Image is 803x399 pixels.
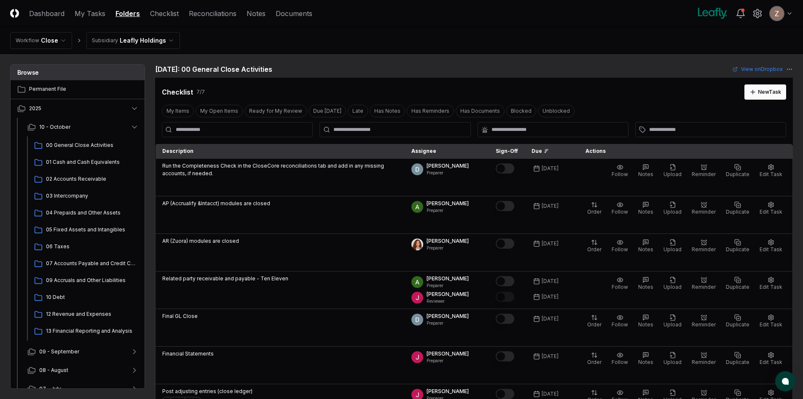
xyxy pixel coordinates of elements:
[21,380,145,398] button: 07 - July
[11,80,145,99] a: Permanent File
[411,351,423,363] img: ACg8ocJfBSitaon9c985KWe3swqK2kElzkAv-sHk65QWxGQz4ldowg=s96-c
[427,207,469,214] p: Preparer
[638,246,653,252] span: Notes
[690,275,717,293] button: Reminder
[276,8,312,19] a: Documents
[31,206,139,221] a: 04 Prepaids and Other Assets
[407,105,454,117] button: Has Reminders
[496,351,514,361] button: Mark complete
[610,237,630,255] button: Follow
[31,290,139,305] a: 10 Debt
[587,246,602,252] span: Order
[405,144,489,159] th: Assignee
[662,312,683,330] button: Upload
[610,312,630,330] button: Follow
[760,359,782,365] span: Edit Task
[31,307,139,322] a: 12 Revenue and Expenses
[427,350,469,358] p: [PERSON_NAME]
[496,163,514,174] button: Mark complete
[585,350,603,368] button: Order
[758,312,784,330] button: Edit Task
[662,350,683,368] button: Upload
[636,312,655,330] button: Notes
[542,277,559,285] div: [DATE]
[31,155,139,170] a: 01 Cash and Cash Equivalents
[542,165,559,172] div: [DATE]
[587,359,602,365] span: Order
[427,275,469,282] p: [PERSON_NAME]
[726,209,749,215] span: Duplicate
[758,162,784,180] button: Edit Task
[46,277,135,284] span: 09 Accruals and Other Liabilities
[585,237,603,255] button: Order
[39,366,68,374] span: 08 - August
[690,350,717,368] button: Reminder
[21,361,145,380] button: 08 - August
[427,162,469,170] p: [PERSON_NAME]
[587,209,602,215] span: Order
[427,298,469,304] p: Reviewer
[692,171,716,177] span: Reminder
[542,390,559,398] div: [DATE]
[162,388,252,395] p: Post adjusting entries (close ledger)
[542,293,559,301] div: [DATE]
[610,350,630,368] button: Follow
[610,275,630,293] button: Follow
[427,237,469,245] p: [PERSON_NAME]
[587,321,602,328] span: Order
[532,147,565,155] div: Due
[244,105,307,117] button: Ready for My Review
[585,312,603,330] button: Order
[579,147,786,155] div: Actions
[39,123,70,131] span: 10 - October
[75,8,105,19] a: My Tasks
[115,8,140,19] a: Folders
[724,312,751,330] button: Duplicate
[724,350,751,368] button: Duplicate
[542,202,559,210] div: [DATE]
[39,385,61,393] span: 07 - July
[427,358,469,364] p: Preparer
[46,226,135,233] span: 05 Fixed Assets and Intangibles
[696,7,729,20] img: Leafly logo
[760,321,782,328] span: Edit Task
[411,314,423,326] img: ACg8ocLeIi4Jlns6Fsr4lO0wQ1XJrFQvF4yUjbLrd1AsCAOmrfa1KQ=s96-c
[663,209,682,215] span: Upload
[636,200,655,217] button: Notes
[496,292,514,302] button: Mark complete
[770,7,784,20] img: ACg8ocKnDsamp5-SE65NkOhq35AnOBarAXdzXQ03o9g231ijNgHgyA=s96-c
[496,201,514,211] button: Mark complete
[726,321,749,328] span: Duplicate
[496,276,514,286] button: Mark complete
[663,171,682,177] span: Upload
[348,105,368,117] button: Late
[692,284,716,290] span: Reminder
[155,64,272,74] h2: [DATE]: 00 General Close Activities
[427,388,469,395] p: [PERSON_NAME]
[411,239,423,250] img: ACg8ocLdVaUJ3SPYiWtV1SCOCLc5fH8jwZS3X49UX5Q0z8zS0ESX3Ok=s96-c
[724,237,751,255] button: Duplicate
[46,293,135,301] span: 10 Debt
[638,171,653,177] span: Notes
[638,321,653,328] span: Notes
[692,321,716,328] span: Reminder
[692,209,716,215] span: Reminder
[411,201,423,213] img: ACg8ocKKg2129bkBZaX4SAoUQtxLaQ4j-f2PQjMuak4pDCyzCI-IvA=s96-c
[29,8,64,19] a: Dashboard
[758,88,781,96] div: New Task
[31,172,139,187] a: 02 Accounts Receivable
[662,200,683,217] button: Upload
[612,246,628,252] span: Follow
[690,162,717,180] button: Reminder
[31,189,139,204] a: 03 Intercompany
[662,275,683,293] button: Upload
[92,37,118,44] div: Subsidiary
[46,260,135,267] span: 07 Accounts Payable and Credit Cards
[638,284,653,290] span: Notes
[775,371,795,391] button: atlas-launcher
[690,312,717,330] button: Reminder
[489,144,525,159] th: Sign-Off
[21,136,145,342] div: 10 - October
[724,200,751,217] button: Duplicate
[744,84,786,100] button: NewTask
